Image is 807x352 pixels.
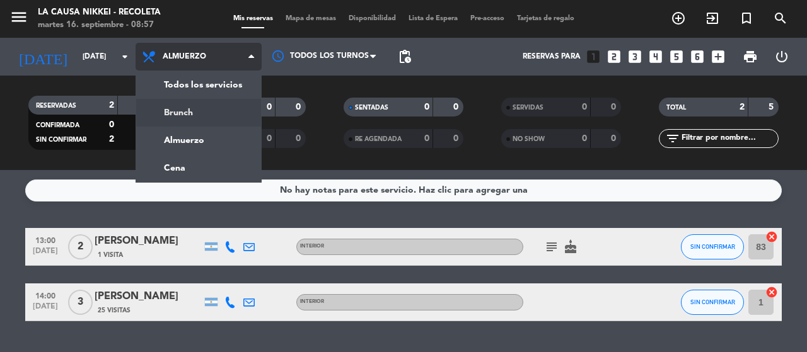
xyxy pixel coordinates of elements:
span: SIN CONFIRMAR [690,298,735,305]
span: Almuerzo [163,52,206,61]
a: Brunch [136,99,261,127]
div: La Causa Nikkei - Recoleta [38,6,161,19]
span: TOTAL [666,105,686,111]
span: Mapa de mesas [279,15,342,22]
div: No hay notas para este servicio. Haz clic para agregar una [280,183,528,198]
span: 14:00 [30,288,61,302]
span: SIN CONFIRMAR [690,243,735,250]
i: looks_5 [668,48,685,65]
span: [DATE] [30,247,61,261]
strong: 2 [740,103,745,111]
span: INTERIOR [300,299,324,304]
strong: 0 [582,134,587,143]
span: RE AGENDADA [355,136,402,142]
strong: 0 [267,134,272,143]
span: SERVIDAS [513,105,543,111]
a: Almuerzo [136,127,261,154]
i: subject [544,239,559,254]
strong: 2 [109,135,114,144]
span: [DATE] [30,302,61,317]
button: SIN CONFIRMAR [681,290,744,315]
span: Mis reservas [227,15,279,22]
strong: 0 [611,134,618,143]
strong: 0 [611,103,618,111]
i: [DATE] [9,43,76,71]
strong: 5 [769,103,776,111]
button: menu [9,8,28,31]
i: add_circle_outline [671,11,686,26]
i: arrow_drop_down [117,49,132,64]
span: pending_actions [397,49,412,64]
div: LOG OUT [766,38,798,76]
i: looks_two [606,48,622,65]
a: Todos los servicios [136,71,261,99]
i: filter_list [665,131,680,146]
i: looks_6 [689,48,705,65]
i: turned_in_not [739,11,754,26]
strong: 0 [296,134,303,143]
span: CONFIRMADA [36,122,79,128]
i: search [773,11,788,26]
strong: 0 [296,103,303,111]
span: INTERIOR [300,244,324,249]
span: SENTADAS [355,105,388,111]
i: power_settings_new [774,49,789,64]
strong: 0 [424,103,429,111]
input: Filtrar por nombre... [680,132,778,145]
button: SIN CONFIRMAR [681,234,744,259]
i: looks_3 [627,48,643,65]
span: RESERVADAS [36,103,76,109]
strong: 0 [453,103,461,111]
strong: 2 [109,101,114,110]
a: Cena [136,154,261,182]
i: cancel [765,286,778,298]
span: Disponibilidad [342,15,402,22]
i: looks_4 [647,48,664,65]
strong: 0 [582,103,587,111]
strong: 0 [109,120,114,129]
span: print [743,49,758,64]
span: Pre-acceso [464,15,511,22]
strong: 0 [267,103,272,111]
i: exit_to_app [705,11,720,26]
div: martes 16. septiembre - 08:57 [38,19,161,31]
i: menu [9,8,28,26]
strong: 0 [453,134,461,143]
div: [PERSON_NAME] [95,233,202,249]
span: Tarjetas de regalo [511,15,581,22]
i: cake [563,239,578,254]
span: 3 [68,290,93,315]
span: Lista de Espera [402,15,464,22]
i: looks_one [585,48,601,65]
span: Reservas para [523,52,581,61]
span: 1 Visita [98,250,123,260]
i: add_box [710,48,726,65]
span: 13:00 [30,232,61,247]
span: NO SHOW [513,136,545,142]
span: 25 Visitas [98,305,131,315]
i: cancel [765,230,778,243]
div: [PERSON_NAME] [95,288,202,305]
span: 2 [68,234,93,259]
strong: 0 [424,134,429,143]
span: SIN CONFIRMAR [36,137,86,143]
